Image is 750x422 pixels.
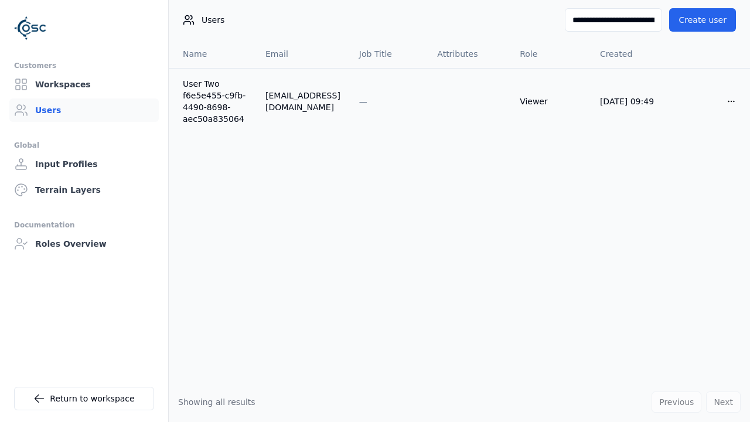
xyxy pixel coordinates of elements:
a: User Two f6e5e455-c9fb-4490-8698-aec50a835064 [183,78,247,125]
button: Create user [669,8,736,32]
a: Users [9,98,159,122]
span: — [359,97,367,106]
div: [DATE] 09:49 [600,96,662,107]
th: Attributes [428,40,510,68]
a: Workspaces [9,73,159,96]
a: Terrain Layers [9,178,159,202]
th: Job Title [350,40,428,68]
div: [EMAIL_ADDRESS][DOMAIN_NAME] [265,90,340,113]
div: Documentation [14,218,154,232]
div: Customers [14,59,154,73]
th: Email [256,40,350,68]
a: Roles Overview [9,232,159,256]
div: Viewer [520,96,581,107]
a: Input Profiles [9,152,159,176]
span: Users [202,14,224,26]
a: Return to workspace [14,387,154,410]
span: Showing all results [178,397,255,407]
th: Created [591,40,671,68]
th: Role [510,40,591,68]
div: Global [14,138,154,152]
img: Logo [14,12,47,45]
th: Name [169,40,256,68]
